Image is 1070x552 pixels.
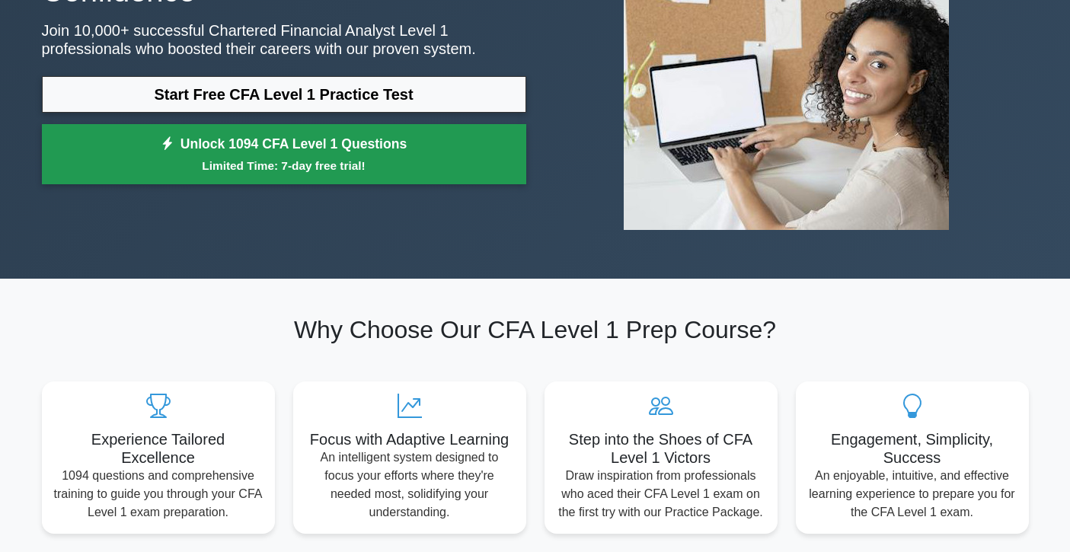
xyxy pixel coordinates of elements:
a: Unlock 1094 CFA Level 1 QuestionsLimited Time: 7-day free trial! [42,124,526,185]
h5: Engagement, Simplicity, Success [808,430,1017,467]
p: Draw inspiration from professionals who aced their CFA Level 1 exam on the first try with our Pra... [557,467,765,522]
p: An intelligent system designed to focus your efforts where they're needed most, solidifying your ... [305,448,514,522]
h5: Focus with Adaptive Learning [305,430,514,448]
p: An enjoyable, intuitive, and effective learning experience to prepare you for the CFA Level 1 exam. [808,467,1017,522]
p: 1094 questions and comprehensive training to guide you through your CFA Level 1 exam preparation. [54,467,263,522]
h5: Experience Tailored Excellence [54,430,263,467]
h5: Step into the Shoes of CFA Level 1 Victors [557,430,765,467]
a: Start Free CFA Level 1 Practice Test [42,76,526,113]
small: Limited Time: 7-day free trial! [61,157,507,174]
h2: Why Choose Our CFA Level 1 Prep Course? [42,315,1029,344]
p: Join 10,000+ successful Chartered Financial Analyst Level 1 professionals who boosted their caree... [42,21,526,58]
